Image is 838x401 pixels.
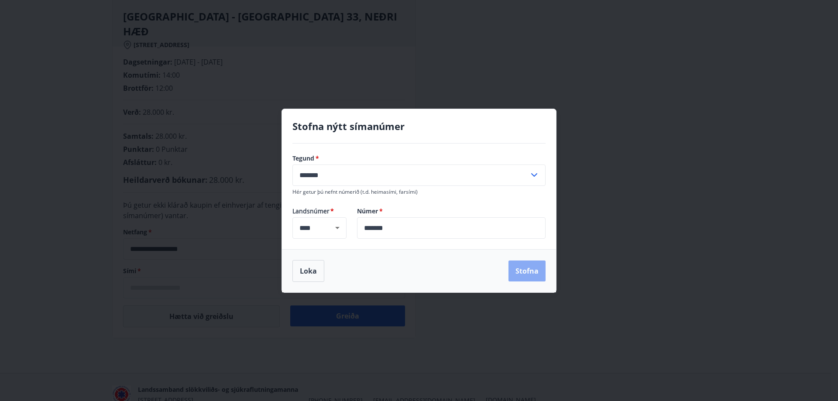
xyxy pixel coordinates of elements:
label: Númer [357,207,546,216]
span: Landsnúmer [292,207,347,216]
button: Open [331,222,343,234]
span: Hér getur þú nefnt númerið (t.d. heimasími, farsími) [292,188,418,195]
label: Tegund [292,154,546,163]
button: Loka [292,260,324,282]
h4: Stofna nýtt símanúmer [292,120,546,133]
button: Stofna [508,260,546,281]
div: Númer [357,217,546,239]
